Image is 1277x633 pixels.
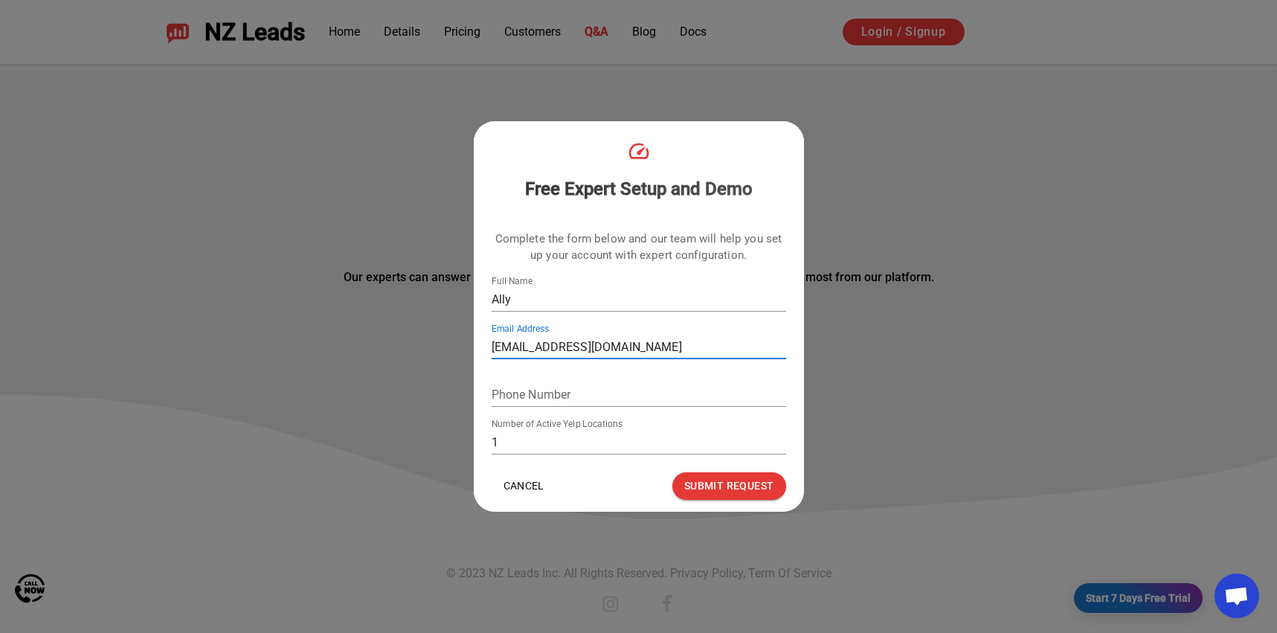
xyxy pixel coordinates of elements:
div: Free Expert Setup and Demo [492,177,786,201]
p: Complete the form below and our team will help you set up your account with expert configuration. [492,231,786,265]
button: CANCEL [492,474,556,498]
label: Full Name [492,275,533,288]
label: Email Address [492,323,549,335]
button: Submit Request [672,472,786,500]
label: Number of Active Yelp Locations [492,418,623,431]
div: Open chat [1215,573,1259,618]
